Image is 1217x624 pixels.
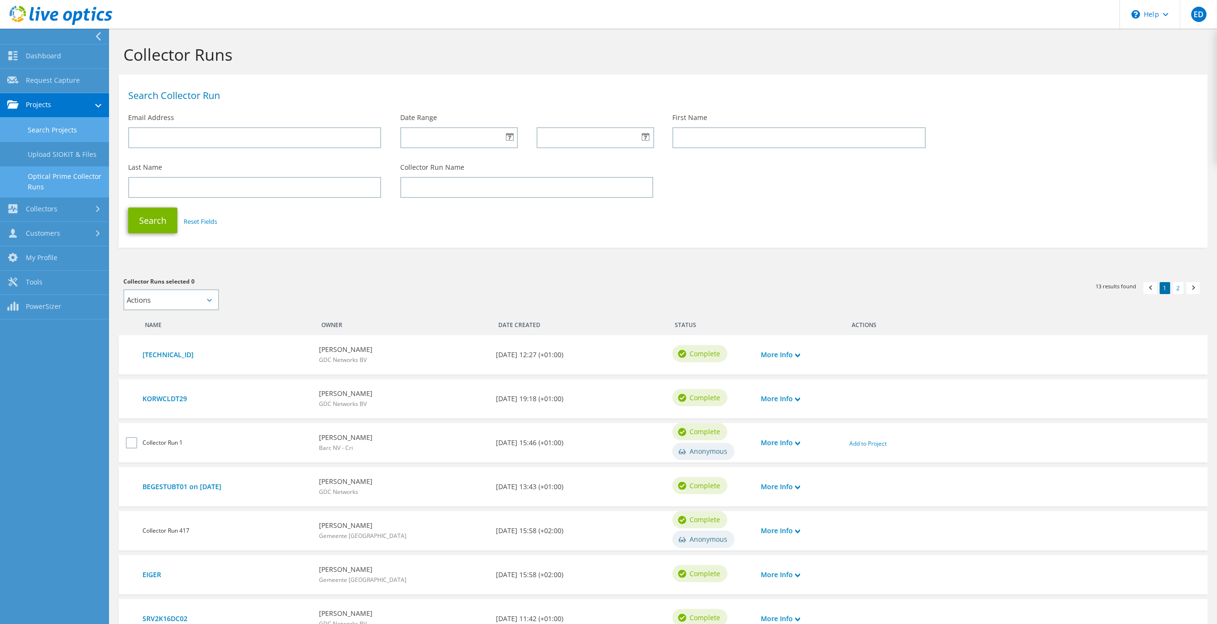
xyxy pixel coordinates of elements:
[761,525,800,536] a: More Info
[319,400,367,408] span: GDC Networks BV
[314,315,491,330] div: Owner
[143,394,309,404] a: KORWCLDT29
[496,350,563,360] b: [DATE] 12:27 (+01:00)
[690,481,720,491] span: Complete
[319,476,373,487] b: [PERSON_NAME]
[1191,7,1206,22] span: ED
[690,613,720,623] span: Complete
[1131,10,1140,19] svg: \n
[690,349,720,359] span: Complete
[319,444,353,452] span: Barc NV - Cri
[143,438,309,448] div: Collector Run 1
[128,113,174,122] label: Email Address
[1173,282,1184,294] a: 2
[319,432,373,443] b: [PERSON_NAME]
[1160,282,1170,294] a: 1
[849,439,887,448] a: Add to Project
[319,356,367,364] span: GDC Networks BV
[143,569,309,580] a: EIGER
[496,613,563,624] b: [DATE] 11:42 (+01:00)
[761,613,800,624] a: More Info
[690,446,727,457] span: Anonymous
[761,482,800,492] a: More Info
[319,608,373,619] b: [PERSON_NAME]
[143,613,309,624] a: SRV2K16DC02
[761,438,800,448] a: More Info
[143,350,309,360] a: [TECHNICAL_ID]
[761,569,800,580] a: More Info
[400,113,437,122] label: Date Range
[319,520,406,531] b: [PERSON_NAME]
[690,427,720,437] span: Complete
[690,534,727,545] span: Anonymous
[761,350,800,360] a: More Info
[138,315,314,330] div: Name
[400,163,464,172] label: Collector Run Name
[319,488,358,496] span: GDC Networks
[496,482,563,492] b: [DATE] 13:43 (+01:00)
[496,394,563,404] b: [DATE] 19:18 (+01:00)
[672,113,707,122] label: First Name
[1096,282,1136,290] span: 13 results found
[668,315,756,330] div: Status
[319,576,406,584] span: Gemeente [GEOGRAPHIC_DATA]
[319,532,406,540] span: Gemeente [GEOGRAPHIC_DATA]
[761,394,800,404] a: More Info
[690,569,720,579] span: Complete
[491,315,668,330] div: Date Created
[123,276,653,287] h3: Collector Runs selected 0
[496,569,563,580] b: [DATE] 15:58 (+02:00)
[319,344,373,355] b: [PERSON_NAME]
[690,515,720,525] span: Complete
[184,217,217,226] a: Reset Fields
[128,91,1193,100] h1: Search Collector Run
[128,163,162,172] label: Last Name
[496,438,563,448] b: [DATE] 15:46 (+01:00)
[319,388,373,399] b: [PERSON_NAME]
[319,564,406,575] b: [PERSON_NAME]
[844,315,1198,330] div: Actions
[143,482,309,492] a: BEGESTUBT01 on [DATE]
[496,525,563,536] b: [DATE] 15:58 (+02:00)
[123,44,1198,65] h1: Collector Runs
[143,525,309,536] div: Collector Run 417
[128,208,177,233] button: Search
[690,393,720,403] span: Complete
